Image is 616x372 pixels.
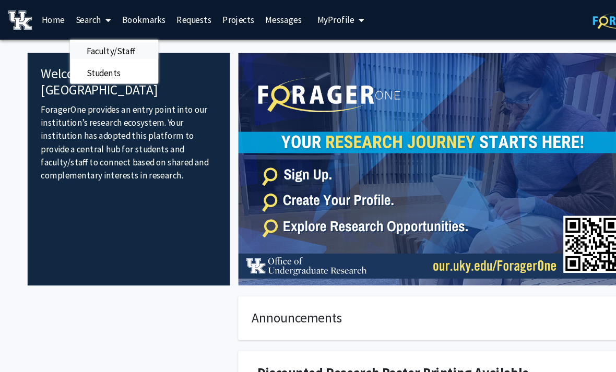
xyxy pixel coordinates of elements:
[39,63,205,93] h4: Welcome to [GEOGRAPHIC_DATA]
[205,1,246,37] a: Projects
[8,325,44,364] iframe: Chat
[34,1,66,37] a: Home
[239,294,579,309] h4: Announcements
[66,40,150,56] a: Faculty/Staff
[8,10,30,28] img: University of Kentucky Logo
[162,1,205,37] a: Requests
[66,38,143,58] span: Faculty/Staff
[66,1,110,37] a: Search
[110,1,162,37] a: Bookmarks
[244,345,574,361] h1: Discounted Research Poster Printing Available
[66,58,130,79] span: Students
[246,1,291,37] a: Messages
[300,14,335,24] span: My Profile
[39,97,205,172] p: ForagerOne provides an entry point into our institution’s research ecosystem. Your institution ha...
[226,50,593,270] img: Cover Image
[66,61,150,77] a: Students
